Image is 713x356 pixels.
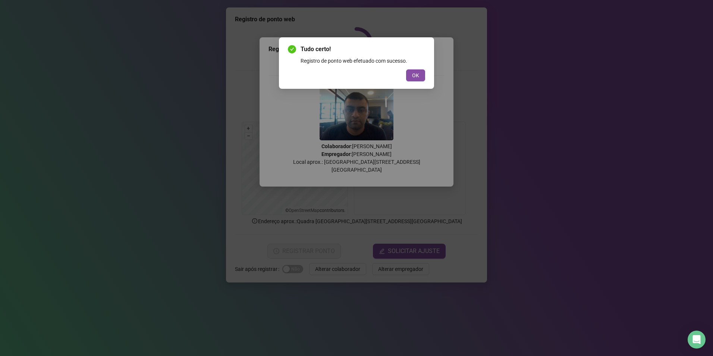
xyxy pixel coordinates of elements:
span: check-circle [288,45,296,53]
span: OK [412,71,419,79]
div: Open Intercom Messenger [688,331,706,349]
button: OK [406,69,425,81]
div: Registro de ponto web efetuado com sucesso. [301,57,425,65]
span: Tudo certo! [301,45,425,54]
